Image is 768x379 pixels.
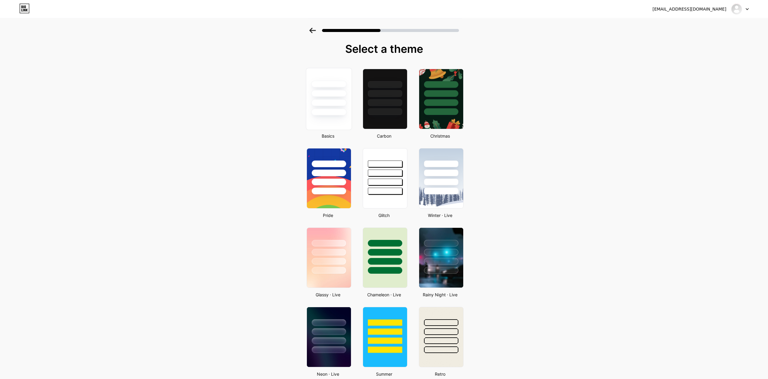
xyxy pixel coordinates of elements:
div: Basics [305,133,351,139]
div: Carbon [361,133,407,139]
div: Neon · Live [305,371,351,377]
div: Summer [361,371,407,377]
div: Select a theme [304,43,464,55]
div: Pride [305,212,351,218]
div: Christmas [417,133,464,139]
div: [EMAIL_ADDRESS][DOMAIN_NAME] [652,6,726,12]
div: Winter · Live [417,212,464,218]
div: Rainy Night · Live [417,291,464,298]
div: Retro [417,371,464,377]
div: Glassy · Live [305,291,351,298]
div: Chameleon · Live [361,291,407,298]
div: Glitch [361,212,407,218]
img: peshangayrekan [731,3,742,15]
